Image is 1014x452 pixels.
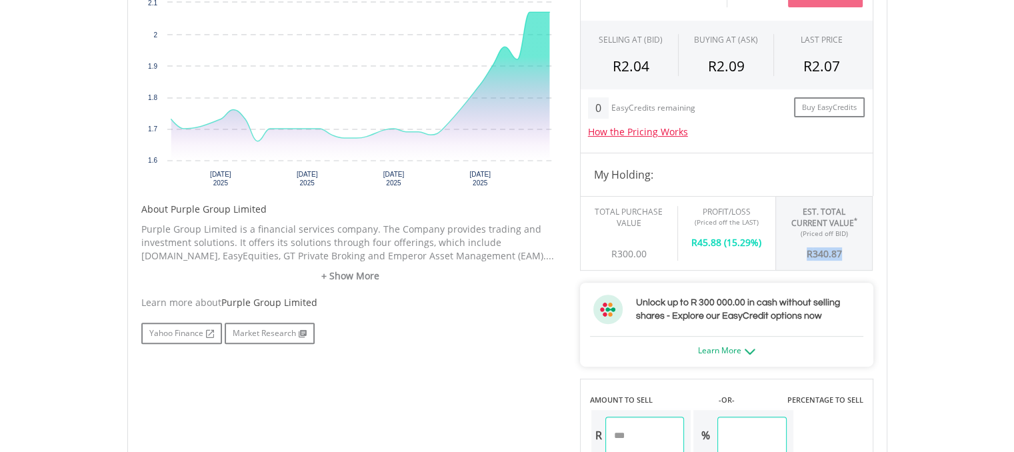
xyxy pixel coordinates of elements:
[611,103,695,115] div: EasyCredits remaining
[141,223,560,263] p: Purple Group Limited is a financial services company. The Company provides trading and investment...
[688,227,765,249] div: R
[590,395,653,405] label: AMOUNT TO SELL
[148,125,157,133] text: 1.7
[698,345,755,356] a: Learn More
[141,269,560,283] a: + Show More
[786,206,863,229] div: Est. Total Current Value
[813,247,842,260] span: 340.87
[697,236,761,249] span: 45.88 (15.29%)
[588,97,609,119] div: 0
[296,171,317,187] text: [DATE] 2025
[469,171,491,187] text: [DATE] 2025
[694,34,758,45] span: BUYING AT (ASK)
[786,229,863,238] div: (Priced off BID)
[786,238,863,261] div: R
[636,296,860,323] h3: Unlock up to R 300 000.00 in cash without selling shares - Explore our EasyCredit options now
[688,206,765,217] div: Profit/Loss
[591,206,667,229] div: Total Purchase Value
[611,247,647,260] span: R300.00
[718,395,734,405] label: -OR-
[707,57,744,75] span: R2.09
[745,349,755,355] img: ec-arrow-down.png
[803,57,840,75] span: R2.07
[141,296,560,309] div: Learn more about
[599,34,663,45] div: SELLING AT (BID)
[148,63,157,70] text: 1.9
[613,57,649,75] span: R2.04
[221,296,317,309] span: Purple Group Limited
[148,157,157,164] text: 1.6
[794,97,865,118] a: Buy EasyCredits
[383,171,404,187] text: [DATE] 2025
[593,295,623,324] img: ec-flower.svg
[801,34,843,45] div: LAST PRICE
[153,31,157,39] text: 2
[594,167,859,183] h4: My Holding:
[141,323,222,344] a: Yahoo Finance
[141,203,560,216] h5: About Purple Group Limited
[688,217,765,227] div: (Priced off the LAST)
[148,94,157,101] text: 1.8
[225,323,315,344] a: Market Research
[787,395,863,405] label: PERCENTAGE TO SELL
[210,171,231,187] text: [DATE] 2025
[588,125,688,138] a: How the Pricing Works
